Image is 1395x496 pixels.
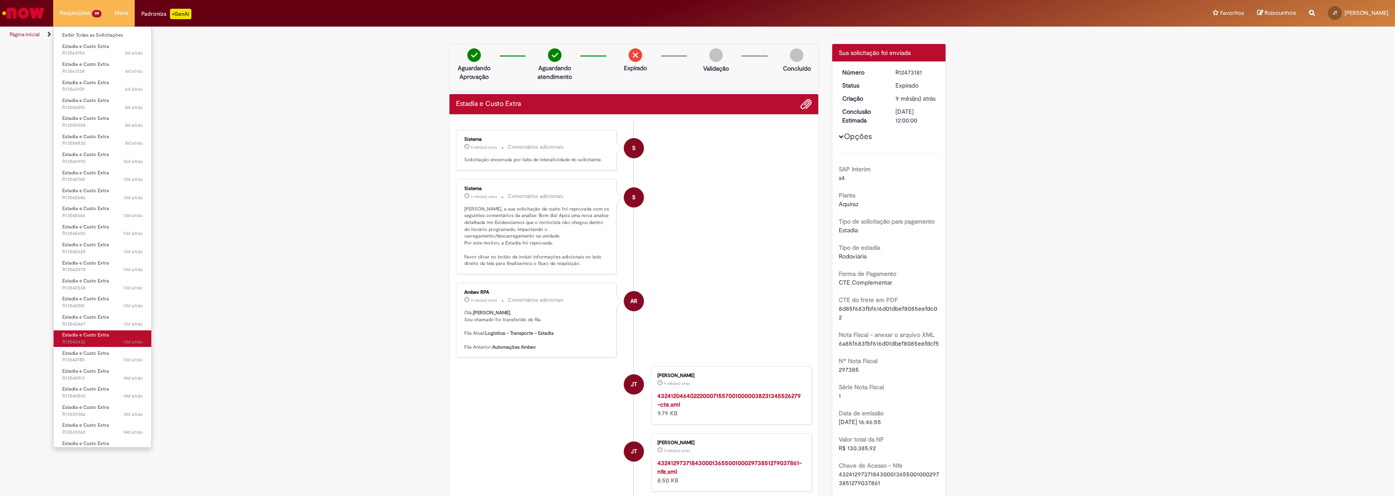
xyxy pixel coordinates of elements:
[125,140,143,146] span: 8d atrás
[54,168,151,184] a: Aberto R13542745 : Estadia e Custo Extra
[839,470,939,487] span: 43241297371843000136550010002973851279037861
[1,4,46,22] img: ServiceNow
[839,357,878,365] b: Nº Nota Fiscal
[624,291,644,311] div: Ambev RPA
[62,386,109,392] span: Estadia e Custo Extra
[54,294,151,310] a: Aberto R13542501 : Estadia e Custo Extra
[839,418,881,426] span: [DATE] 16:46:55
[624,64,647,72] p: Expirado
[473,309,510,316] b: [PERSON_NAME]
[836,107,889,125] dt: Conclusão Estimada
[790,48,803,62] img: img-circle-grey.png
[123,230,143,237] span: 13d atrás
[631,441,637,462] span: JT
[123,393,143,399] span: 14d atrás
[839,444,876,452] span: R$ 130.385,92
[62,332,109,338] span: Estadia e Custo Extra
[60,9,90,17] span: Requisições
[624,138,644,158] div: System
[62,447,143,454] span: R13539340
[125,68,143,75] span: 6d atrás
[839,409,884,417] b: Data de emissão
[62,140,143,147] span: R13554830
[62,170,109,176] span: Estadia e Custo Extra
[657,392,801,408] a: 43241204640222000715570010000038231345526279-cte.xml
[123,447,143,453] time: 16/09/2025 11:57:02
[839,392,841,400] span: 1
[123,212,143,219] span: 13d atrás
[631,374,637,395] span: JT
[62,241,109,248] span: Estadia e Custo Extra
[62,368,109,374] span: Estadia e Custo Extra
[62,133,109,140] span: Estadia e Custo Extra
[453,64,495,81] p: Aguardando Aprovação
[54,186,151,202] a: Aberto R13542686 : Estadia e Custo Extra
[632,138,636,159] span: S
[54,367,151,383] a: Aberto R13540913 : Estadia e Custo Extra
[657,373,803,378] div: [PERSON_NAME]
[664,381,690,386] time: 04/01/2025 11:26:37
[62,260,109,266] span: Estadia e Custo Extra
[62,230,143,237] span: R13542655
[62,404,109,411] span: Estadia e Custo Extra
[657,391,803,418] div: 9.79 KB
[53,26,152,448] ul: Requisições
[54,403,151,419] a: Aberto R13539386 : Estadia e Custo Extra
[125,122,143,129] time: 22/09/2025 15:38:59
[464,206,609,267] p: [PERSON_NAME], a sua solicitação de custo foi reprovada com os seguintes comentários da análise: ...
[62,61,109,68] span: Estadia e Custo Extra
[1265,9,1296,17] span: Rascunhos
[123,194,143,201] span: 13d atrás
[62,266,143,273] span: R13542578
[125,86,143,92] span: 6d atrás
[62,187,109,194] span: Estadia e Custo Extra
[624,442,644,462] div: Julio thereza
[839,279,892,286] span: CTE Complementar
[464,186,609,191] div: Sistema
[141,9,191,19] div: Padroniza
[123,302,143,309] span: 13d atrás
[62,212,143,219] span: R13542666
[839,174,845,182] span: s4
[54,114,151,130] a: Aberto R13555958 : Estadia e Custo Extra
[123,357,143,363] span: 13d atrás
[664,448,690,453] span: 9 mês(es) atrás
[508,143,564,151] small: Comentários adicionais
[62,224,109,230] span: Estadia e Custo Extra
[657,459,802,476] a: 43241297371843000136550010002973851279037861-nfe.xml
[62,176,143,183] span: R13542745
[123,248,143,255] span: 13d atrás
[1257,9,1296,17] a: Rascunhos
[123,429,143,435] time: 16/09/2025 12:00:57
[123,447,143,453] span: 14d atrás
[534,64,576,81] p: Aguardando atendimento
[54,276,151,292] a: Aberto R13542538 : Estadia e Custo Extra
[54,421,151,437] a: Aberto R13539362 : Estadia e Custo Extra
[62,411,143,418] span: R13539386
[839,366,859,374] span: 297385
[125,122,143,129] span: 8d atrás
[54,78,151,94] a: Aberto R13563109 : Estadia e Custo Extra
[62,350,109,357] span: Estadia e Custo Extra
[62,158,143,165] span: R13546995
[62,422,109,428] span: Estadia e Custo Extra
[123,393,143,399] time: 16/09/2025 16:41:57
[7,27,923,43] ul: Trilhas de página
[125,104,143,111] time: 22/09/2025 15:46:10
[664,381,690,386] span: 9 mês(es) atrás
[471,194,497,199] time: 10/04/2025 09:50:17
[492,344,536,350] b: Automações Ambev
[783,64,811,73] p: Concluído
[664,448,690,453] time: 04/01/2025 11:26:26
[62,375,143,382] span: R13540913
[54,384,151,401] a: Aberto R13540892 : Estadia e Custo Extra
[54,330,151,347] a: Aberto R13542432 : Estadia e Custo Extra
[54,96,151,112] a: Aberto R13556010 : Estadia e Custo Extra
[125,50,143,56] time: 24/09/2025 14:05:47
[54,313,151,329] a: Aberto R13542467 : Estadia e Custo Extra
[62,302,143,309] span: R13542501
[123,176,143,183] span: 13d atrás
[1333,10,1337,16] span: JT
